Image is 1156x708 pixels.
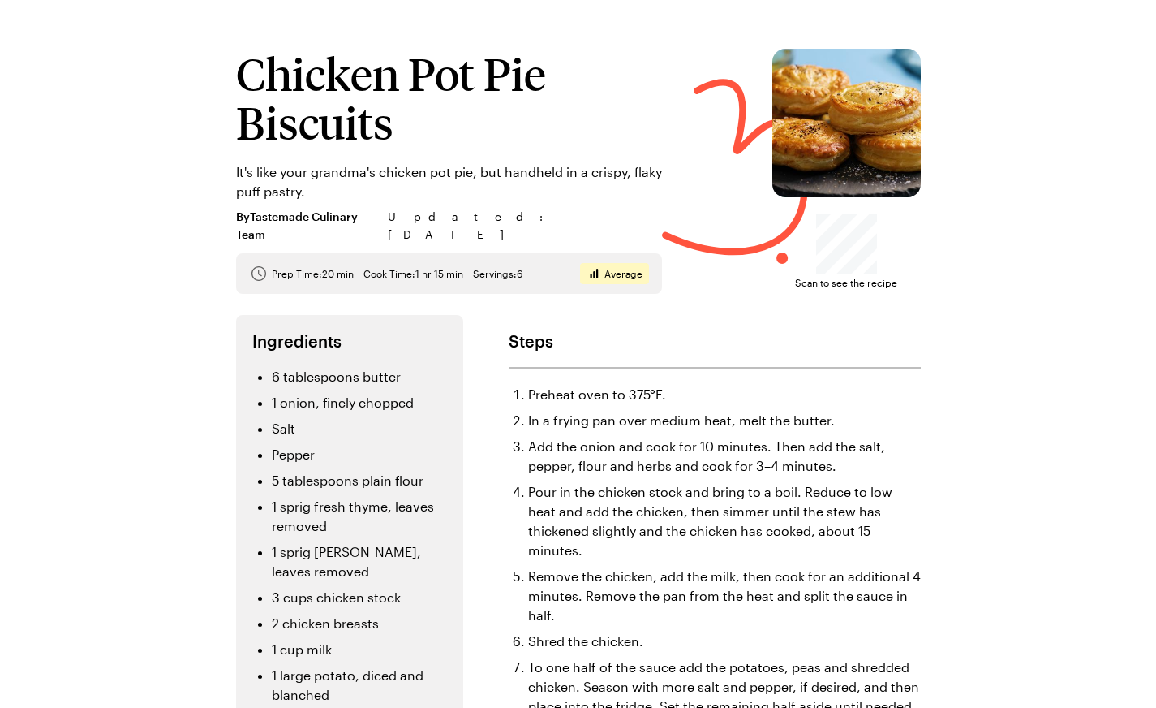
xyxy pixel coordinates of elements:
[388,208,662,244] span: Updated : [DATE]
[272,393,447,412] li: 1 onion, finely chopped
[272,267,354,280] span: Prep Time: 20 min
[473,267,522,280] span: Servings: 6
[272,640,447,659] li: 1 cup milk
[272,419,447,438] li: Salt
[252,331,447,351] h2: Ingredients
[272,614,447,633] li: 2 chicken breasts
[272,542,447,581] li: 1 sprig [PERSON_NAME], leaves removed
[604,267,642,280] span: Average
[272,367,447,386] li: 6 tablespoons butter
[528,437,921,476] li: Add the onion and cook for 10 minutes. Then add the salt, pepper, flour and herbs and cook for 3–...
[272,497,447,536] li: 1 sprig fresh thyme, leaves removed
[236,208,378,244] span: By Tastemade Culinary Team
[528,385,921,404] li: Preheat oven to 375°F.
[528,567,921,625] li: Remove the chicken, add the milk, then cook for an additional 4 minutes. Remove the pan from the ...
[528,411,921,430] li: In a frying pan over medium heat, melt the butter.
[795,274,897,291] span: Scan to see the recipe
[509,331,921,351] h2: Steps
[236,162,662,201] p: It's like your grandma's chicken pot pie, but handheld in a crispy, flaky puff pastry.
[272,588,447,607] li: 3 cups chicken stock
[272,445,447,464] li: Pepper
[272,666,447,705] li: 1 large potato, diced and blanched
[528,482,921,560] li: Pour in the chicken stock and bring to a boil. Reduce to low heat and add the chicken, then simme...
[236,49,662,146] h1: Chicken Pot Pie Biscuits
[772,49,921,197] img: Chicken Pot Pie Biscuits
[363,267,463,280] span: Cook Time: 1 hr 15 min
[272,471,447,490] li: 5 tablespoons plain flour
[528,632,921,651] li: Shred the chicken.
